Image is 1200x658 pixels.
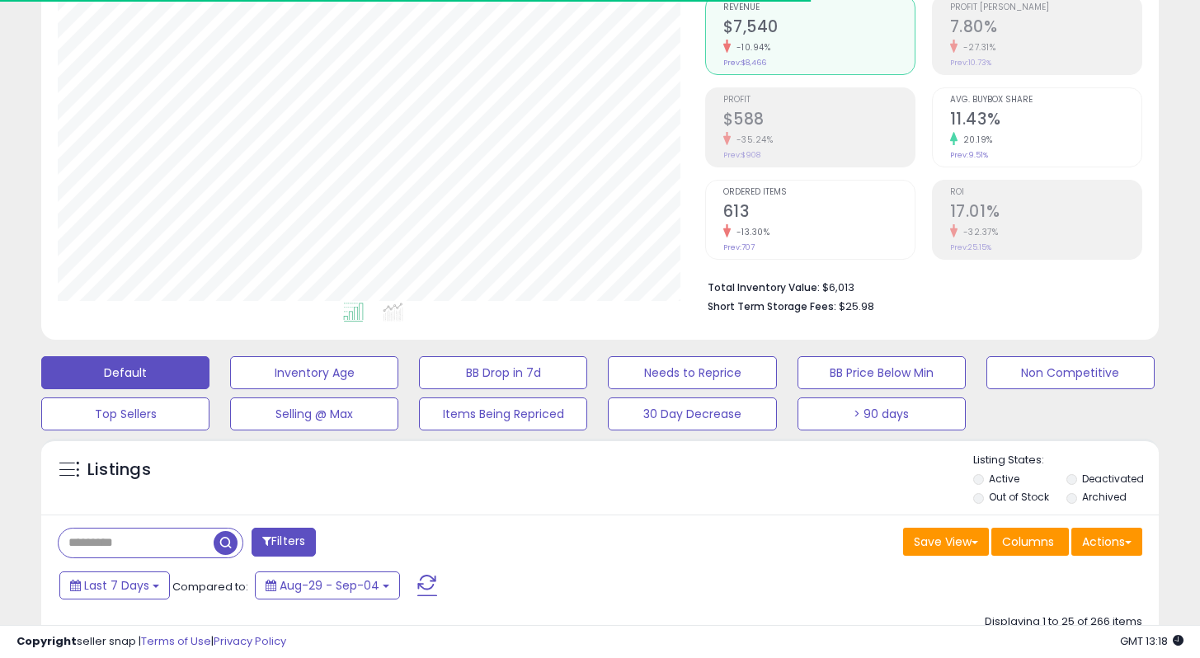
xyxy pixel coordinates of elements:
button: Last 7 Days [59,571,170,599]
span: Last 7 Days [84,577,149,594]
button: > 90 days [798,397,966,430]
span: Revenue [723,3,915,12]
span: Compared to: [172,579,248,595]
h2: $588 [723,110,915,132]
li: $6,013 [708,276,1130,296]
button: BB Drop in 7d [419,356,587,389]
label: Archived [1082,490,1127,504]
h2: 613 [723,202,915,224]
span: Ordered Items [723,188,915,197]
button: Top Sellers [41,397,209,430]
span: Columns [1002,533,1054,550]
small: Prev: 9.51% [950,150,988,160]
div: seller snap | | [16,634,286,650]
button: Columns [991,528,1069,556]
button: Save View [903,528,989,556]
button: Actions [1071,528,1142,556]
span: $25.98 [839,298,874,314]
span: Profit [723,96,915,105]
button: Non Competitive [986,356,1155,389]
small: -13.30% [731,226,770,238]
a: Terms of Use [141,633,211,649]
h5: Listings [87,458,151,482]
small: Prev: $908 [723,150,760,160]
button: BB Price Below Min [798,356,966,389]
button: 30 Day Decrease [608,397,776,430]
small: Prev: 707 [723,242,755,252]
button: Needs to Reprice [608,356,776,389]
button: Inventory Age [230,356,398,389]
strong: Copyright [16,633,77,649]
small: -27.31% [958,41,996,54]
b: Total Inventory Value: [708,280,820,294]
small: -35.24% [731,134,774,146]
span: Avg. Buybox Share [950,96,1141,105]
small: Prev: 25.15% [950,242,991,252]
a: Privacy Policy [214,633,286,649]
label: Active [989,472,1019,486]
p: Listing States: [973,453,1159,468]
button: Filters [252,528,316,557]
span: ROI [950,188,1141,197]
div: Displaying 1 to 25 of 266 items [985,614,1142,630]
small: -10.94% [731,41,771,54]
span: 2025-09-12 13:18 GMT [1120,633,1184,649]
h2: 7.80% [950,17,1141,40]
button: Aug-29 - Sep-04 [255,571,400,599]
span: Aug-29 - Sep-04 [280,577,379,594]
button: Default [41,356,209,389]
h2: $7,540 [723,17,915,40]
button: Items Being Repriced [419,397,587,430]
h2: 17.01% [950,202,1141,224]
small: Prev: 10.73% [950,58,991,68]
small: Prev: $8,466 [723,58,766,68]
span: Profit [PERSON_NAME] [950,3,1141,12]
small: -32.37% [958,226,999,238]
h2: 11.43% [950,110,1141,132]
label: Deactivated [1082,472,1144,486]
b: Short Term Storage Fees: [708,299,836,313]
label: Out of Stock [989,490,1049,504]
small: 20.19% [958,134,993,146]
button: Selling @ Max [230,397,398,430]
